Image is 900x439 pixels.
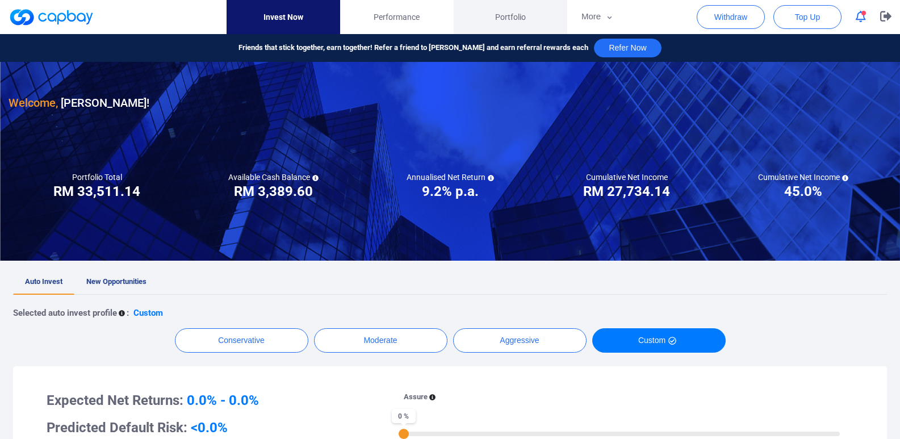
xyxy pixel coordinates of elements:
span: 0.0% - 0.0% [187,392,259,408]
h5: Available Cash Balance [228,172,319,182]
h5: Portfolio Total [72,172,122,182]
button: Aggressive [453,328,587,353]
h3: Expected Net Returns: [47,391,373,409]
h3: Predicted Default Risk: [47,419,373,437]
span: <0.0% [191,420,228,436]
button: Withdraw [697,5,765,29]
button: Custom [592,328,726,353]
p: Assure [404,391,428,403]
h5: Annualised Net Return [407,172,494,182]
span: New Opportunities [86,277,146,286]
button: Refer Now [594,39,661,57]
span: Friends that stick together, earn together! Refer a friend to [PERSON_NAME] and earn referral rew... [238,42,588,54]
span: Welcome, [9,96,58,110]
span: Portfolio [495,11,526,23]
span: Auto Invest [25,277,62,286]
h3: RM 3,389.60 [234,182,313,200]
span: Top Up [795,11,820,23]
p: : [127,306,129,320]
h3: [PERSON_NAME] ! [9,94,149,112]
span: 0 % [392,409,416,423]
h3: RM 33,511.14 [53,182,140,200]
p: Custom [133,306,163,320]
p: Selected auto invest profile [13,306,117,320]
span: Performance [374,11,420,23]
h3: 45.0% [784,182,822,200]
h3: 9.2% p.a. [422,182,479,200]
h5: Cumulative Net Income [586,172,668,182]
h5: Cumulative Net Income [758,172,848,182]
button: Moderate [314,328,447,353]
button: Conservative [175,328,308,353]
h3: RM 27,734.14 [583,182,670,200]
button: Top Up [773,5,842,29]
